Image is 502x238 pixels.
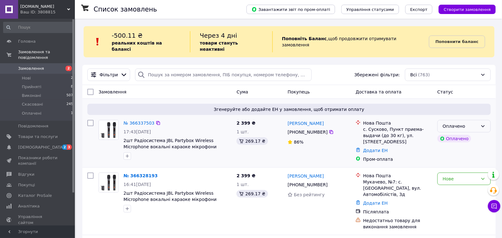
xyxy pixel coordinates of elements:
[200,32,237,39] span: Через 4 дні
[18,123,48,129] span: Повідомлення
[429,36,485,48] a: Поповнити баланс
[439,5,496,14] button: Створити замовлення
[236,173,256,178] span: 2 399 ₴
[405,5,433,14] button: Експорт
[272,31,429,52] div: , щоб продовжити отримувати замовлення
[410,7,428,12] span: Експорт
[288,89,310,94] span: Покупець
[363,179,432,198] div: Мукачево, №7: с. [GEOGRAPHIC_DATA], вул. Автомобілістів, 3д
[99,120,118,140] img: Фото товару
[443,175,478,182] div: Нове
[363,173,432,179] div: Нова Пошта
[362,216,434,231] div: Недостатньо товару для виконання замовлення
[236,190,268,198] div: 269.17 ₴
[443,123,478,130] div: Оплачено
[94,6,157,13] h1: Список замовлень
[20,4,67,9] span: radiolider.prom.ua
[22,111,41,116] span: Оплачені
[294,192,325,197] span: Без рейтингу
[288,120,324,126] a: [PERSON_NAME]
[66,102,73,107] span: 245
[124,121,154,126] a: № 366337503
[71,111,73,116] span: 1
[99,89,126,94] span: Замовлення
[437,135,471,142] div: Оплачено
[246,5,335,14] button: Завантажити звіт по пром-оплаті
[112,40,162,52] b: реальних коштів на балансі
[100,72,118,78] span: Фільтри
[294,140,304,145] span: 86%
[363,201,388,206] a: Додати ЕН
[22,84,41,90] span: Прийняті
[71,84,73,90] span: 8
[363,126,432,145] div: с. Сусково, Пункт приема-выдачи (до 30 кг), ул. [STREET_ADDRESS]
[18,134,58,140] span: Товари та послуги
[200,40,238,52] b: товари стануть неактивні
[18,155,58,166] span: Показники роботи компанії
[286,128,329,136] div: [PHONE_NUMBER]
[363,156,432,162] div: Пром-оплата
[356,89,402,94] span: Доставка та оплата
[341,5,399,14] button: Управління статусами
[436,39,479,44] b: Поповнити баланс
[112,32,143,39] span: -500.11 ₴
[124,129,151,134] span: 17:43[DATE]
[432,7,496,12] a: Створити замовлення
[363,148,388,153] a: Додати ЕН
[18,39,36,44] span: Головна
[410,72,417,78] span: Всі
[22,93,41,98] span: Виконані
[18,203,40,209] span: Аналітика
[62,145,67,150] span: 2
[66,93,73,98] span: 507
[18,145,64,150] span: [DEMOGRAPHIC_DATA]
[282,36,327,41] b: Поповніть Баланс
[71,75,73,81] span: 2
[99,120,119,140] a: Фото товару
[288,173,324,179] a: [PERSON_NAME]
[93,37,102,46] img: :exclamation:
[236,121,256,126] span: 2 399 ₴
[18,66,44,71] span: Замовлення
[346,7,394,12] span: Управління статусами
[444,7,491,12] span: Створити замовлення
[236,182,249,187] span: 1 шт.
[437,89,453,94] span: Статус
[286,180,329,189] div: [PHONE_NUMBER]
[22,102,43,107] span: Скасовані
[66,66,72,71] span: 2
[418,72,430,77] span: (763)
[124,191,217,202] a: 2шт Радіосистема JBL Partybox Wireless Microphone вокальні караоке мікрофони
[99,173,118,192] img: Фото товару
[236,137,268,145] div: 269.17 ₴
[488,200,500,212] button: Чат з покупцем
[18,182,35,188] span: Покупці
[20,9,75,15] div: Ваш ID: 3808815
[135,69,312,81] input: Пошук за номером замовлення, ПІБ покупця, номером телефону, Email, номером накладної
[236,129,249,134] span: 1 шт.
[18,172,34,177] span: Відгуки
[67,145,72,150] span: 3
[18,193,52,198] span: Каталог ProSale
[124,173,158,178] a: № 366328193
[124,138,217,149] a: 2шт Радіосистема JBL Partybox Wireless Microphone вокальні караоке мікрофони
[251,7,330,12] span: Завантажити звіт по пром-оплаті
[99,173,119,193] a: Фото товару
[18,49,75,60] span: Замовлення та повідомлення
[18,214,58,225] span: Управління сайтом
[124,182,151,187] span: 16:41[DATE]
[363,120,432,126] div: Нова Пошта
[363,209,432,215] div: Післяплата
[354,72,400,78] span: Збережені фільтри:
[3,22,74,33] input: Пошук
[90,106,488,112] span: Згенеруйте або додайте ЕН у замовлення, щоб отримати оплату
[22,75,31,81] span: Нові
[236,89,248,94] span: Cума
